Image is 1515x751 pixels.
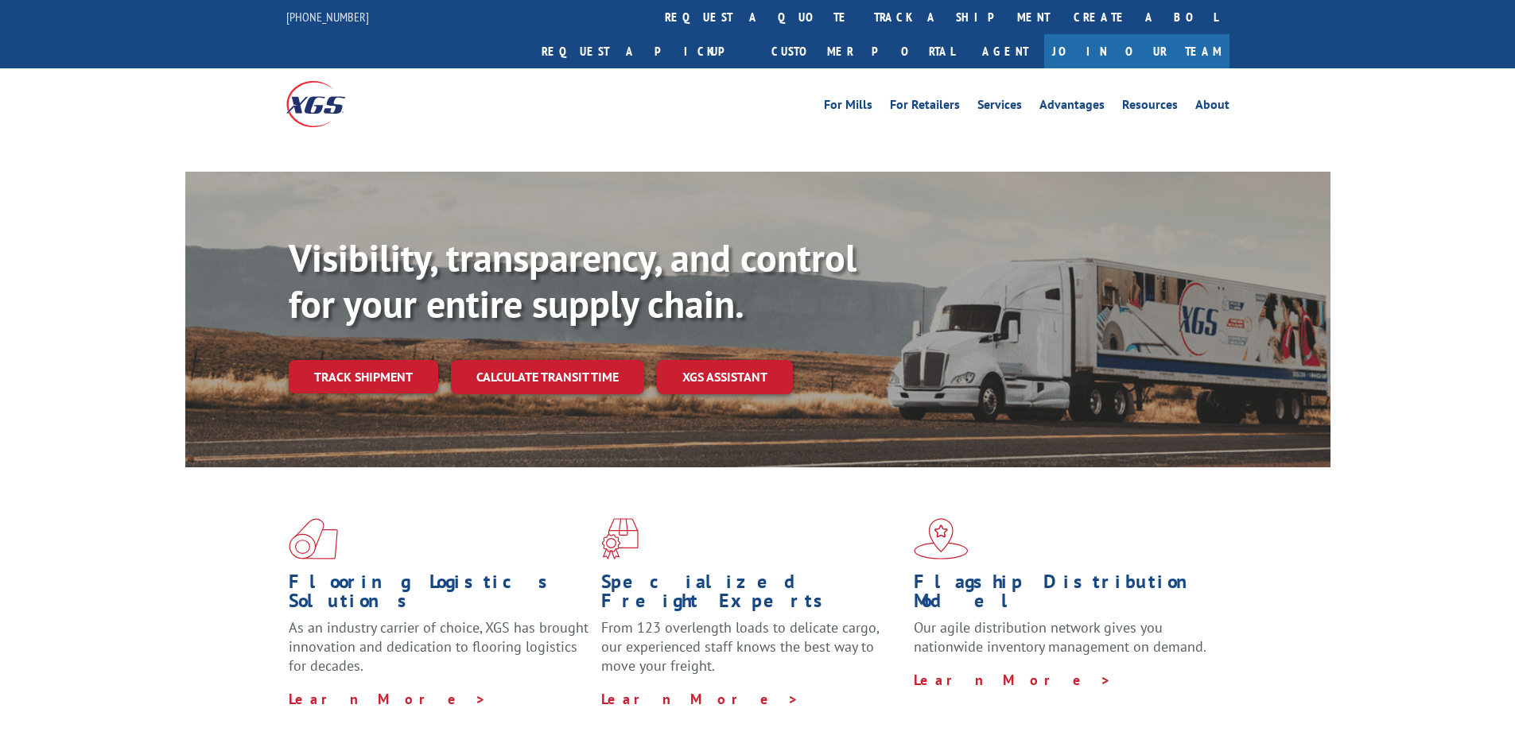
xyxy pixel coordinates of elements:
a: XGS ASSISTANT [657,360,793,394]
a: Calculate transit time [451,360,644,394]
a: Learn More > [601,690,799,708]
span: Our agile distribution network gives you nationwide inventory management on demand. [914,618,1206,656]
h1: Specialized Freight Experts [601,572,902,618]
a: Learn More > [289,690,487,708]
a: Request a pickup [530,34,759,68]
a: [PHONE_NUMBER] [286,9,369,25]
img: xgs-icon-total-supply-chain-intelligence-red [289,518,338,559]
a: Customer Portal [759,34,966,68]
a: Services [977,99,1022,116]
a: Track shipment [289,360,438,393]
img: xgs-icon-focused-on-flooring-red [601,518,639,559]
a: For Mills [824,99,872,116]
a: For Retailers [890,99,960,116]
p: From 123 overlength loads to delicate cargo, our experienced staff knows the best way to move you... [601,618,902,689]
a: Agent [966,34,1044,68]
a: Join Our Team [1044,34,1229,68]
a: Learn More > [914,671,1112,689]
b: Visibility, transparency, and control for your entire supply chain. [289,233,857,328]
img: xgs-icon-flagship-distribution-model-red [914,518,969,559]
a: About [1195,99,1229,116]
a: Advantages [1039,99,1105,116]
h1: Flooring Logistics Solutions [289,572,589,618]
a: Resources [1122,99,1178,116]
h1: Flagship Distribution Model [914,572,1214,618]
span: As an industry carrier of choice, XGS has brought innovation and dedication to flooring logistics... [289,618,589,675]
